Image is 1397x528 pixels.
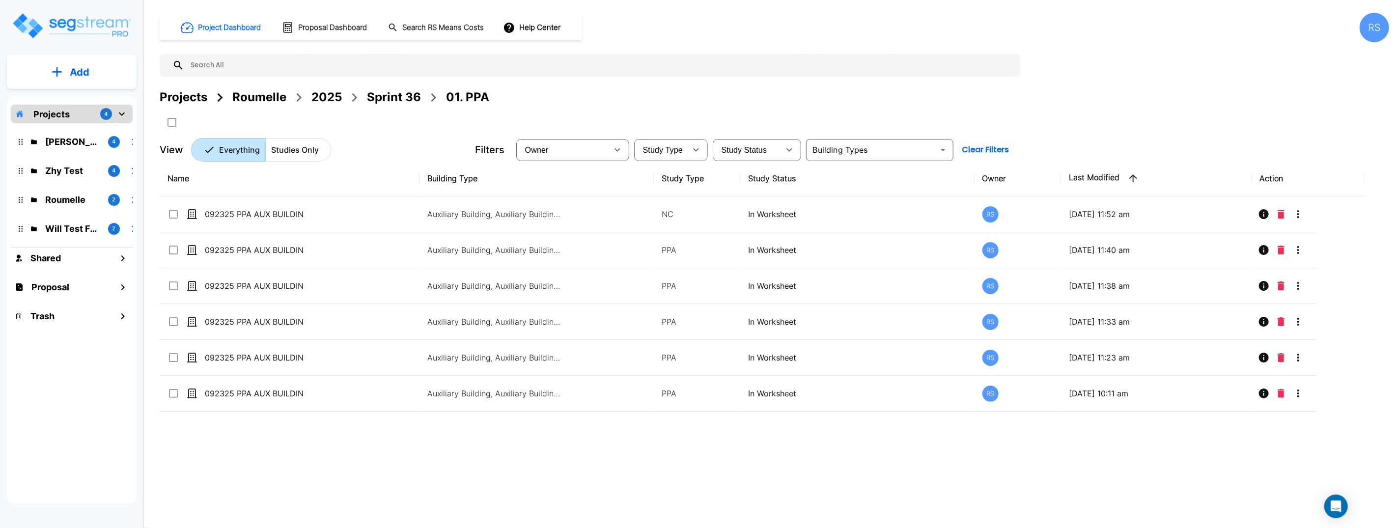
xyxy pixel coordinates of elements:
[715,136,780,164] div: Select
[184,54,1015,77] input: Search All
[191,138,266,162] button: Everything
[1274,240,1288,260] button: Delete
[982,206,999,222] div: RS
[1061,161,1252,196] th: Last Modified
[1254,240,1274,260] button: Info
[982,242,999,258] div: RS
[427,388,560,399] p: Auxiliary Building, Auxiliary Building, Commercial Property Site
[1254,204,1274,224] button: Info
[427,352,560,363] p: Auxiliary Building, Auxiliary Building, Commercial Property Site
[662,388,732,399] p: PPA
[748,388,966,399] p: In Worksheet
[112,224,116,233] p: 2
[205,316,303,328] p: 092325 PPA AUX BUILDING (PIS: [DATE])_clone udm
[518,136,608,164] div: Select
[45,222,100,235] p: Will Test Folder
[419,161,653,196] th: Building Type
[662,316,732,328] p: PPA
[975,161,1061,196] th: Owner
[1288,204,1308,224] button: More-Options
[636,136,686,164] div: Select
[1274,348,1288,367] button: Delete
[1069,316,1244,328] p: [DATE] 11:33 am
[205,208,303,220] p: 092325 PPA AUX BUILDING (PIS: [DATE])_tp ust
[177,17,266,38] button: Project Dashboard
[982,386,999,402] div: RS
[1254,348,1274,367] button: Info
[205,388,303,399] p: 092325 PPA AUX BUILDING (PIS: [DATE])
[70,65,89,80] p: Add
[1069,352,1244,363] p: [DATE] 11:23 am
[30,309,55,323] h1: Trash
[748,280,966,292] p: In Worksheet
[219,144,260,156] p: Everything
[1274,312,1288,332] button: Delete
[1254,384,1274,403] button: Info
[427,280,560,292] p: Auxiliary Building, Auxiliary Building, Commercial Property Site
[311,88,342,106] div: 2025
[45,164,100,177] p: Zhy Test
[982,314,999,330] div: RS
[45,193,100,206] p: Roumelle
[45,135,100,148] p: QA Emmanuel
[384,18,489,37] button: Search RS Means Costs
[427,244,560,256] p: Auxiliary Building, Auxiliary Building, Commercial Property Site
[7,58,137,86] button: Add
[33,108,70,121] p: Projects
[525,146,549,154] span: Owner
[748,244,966,256] p: In Worksheet
[654,161,740,196] th: Study Type
[1288,384,1308,403] button: More-Options
[748,316,966,328] p: In Worksheet
[265,138,331,162] button: Studies Only
[643,146,683,154] span: Study Type
[427,316,560,328] p: Auxiliary Building, Auxiliary Building, Commercial Property Site
[982,350,999,366] div: RS
[1324,495,1348,518] div: Open Intercom Messenger
[198,22,261,33] h1: Project Dashboard
[1252,161,1365,196] th: Action
[1360,13,1389,42] div: RS
[1069,208,1244,220] p: [DATE] 11:52 am
[205,352,303,363] p: 092325 PPA AUX BUILDING (PIS: [DATE])_clone
[446,88,489,106] div: 01. PPA
[662,208,732,220] p: NC
[1288,240,1308,260] button: More-Options
[1254,312,1274,332] button: Info
[160,161,419,196] th: Name
[205,244,303,256] p: 092325 PPA AUX BUILDING (PIS: [DATE])_tp udm
[809,143,934,157] input: Building Types
[501,18,564,37] button: Help Center
[112,138,116,146] p: 4
[1274,276,1288,296] button: Delete
[160,88,207,106] div: Projects
[30,251,61,265] h1: Shared
[112,195,116,204] p: 2
[1274,384,1288,403] button: Delete
[367,88,421,106] div: Sprint 36
[1069,280,1244,292] p: [DATE] 11:38 am
[105,110,108,118] p: 4
[1288,348,1308,367] button: More-Options
[160,142,183,157] p: View
[191,138,331,162] div: Platform
[205,280,303,292] p: 092325 PPA AUX BUILDING (PIS: [DATE])_template
[11,12,132,40] img: Logo
[1254,276,1274,296] button: Info
[1069,388,1244,399] p: [DATE] 10:11 am
[958,140,1013,160] button: Clear Filters
[1274,204,1288,224] button: Delete
[475,142,504,157] p: Filters
[982,278,999,294] div: RS
[936,143,950,157] button: Open
[662,244,732,256] p: PPA
[112,167,116,175] p: 4
[1288,312,1308,332] button: More-Options
[232,88,286,106] div: Roumelle
[402,22,484,33] h1: Search RS Means Costs
[278,17,372,38] button: Proposal Dashboard
[1288,276,1308,296] button: More-Options
[722,146,767,154] span: Study Status
[748,352,966,363] p: In Worksheet
[748,208,966,220] p: In Worksheet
